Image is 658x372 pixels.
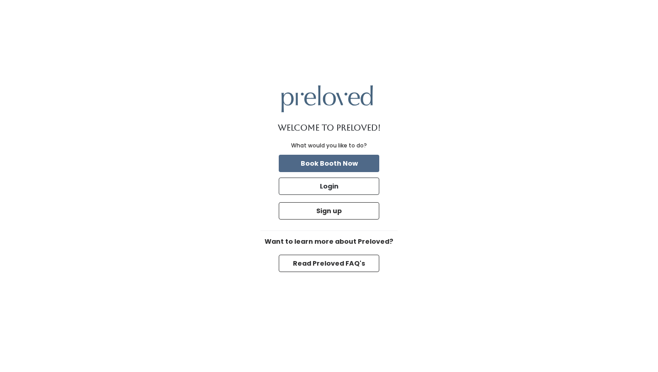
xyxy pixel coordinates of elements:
button: Sign up [279,202,379,220]
button: Read Preloved FAQ's [279,255,379,272]
a: Sign up [277,200,381,221]
a: Login [277,176,381,197]
div: What would you like to do? [291,141,367,150]
h1: Welcome to Preloved! [278,123,381,132]
button: Login [279,178,379,195]
button: Book Booth Now [279,155,379,172]
img: preloved logo [281,85,373,112]
h6: Want to learn more about Preloved? [260,238,398,246]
